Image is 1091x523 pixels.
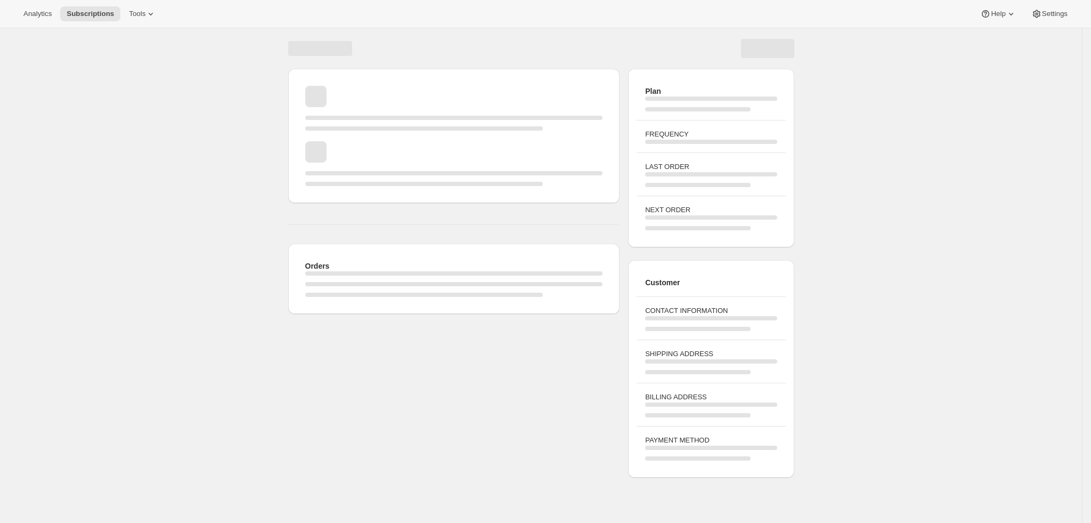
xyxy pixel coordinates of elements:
[645,435,777,446] h3: PAYMENT METHOD
[67,10,114,18] span: Subscriptions
[645,305,777,316] h3: CONTACT INFORMATION
[645,162,777,172] h3: LAST ORDER
[645,277,777,288] h2: Customer
[23,10,52,18] span: Analytics
[645,86,777,96] h2: Plan
[1042,10,1068,18] span: Settings
[645,392,777,403] h3: BILLING ADDRESS
[305,261,603,271] h2: Orders
[129,10,145,18] span: Tools
[645,349,777,359] h3: SHIPPING ADDRESS
[1025,6,1074,21] button: Settings
[123,6,162,21] button: Tools
[991,10,1005,18] span: Help
[60,6,120,21] button: Subscriptions
[645,205,777,215] h3: NEXT ORDER
[275,28,807,482] div: Page loading
[17,6,58,21] button: Analytics
[645,129,777,140] h3: FREQUENCY
[974,6,1022,21] button: Help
